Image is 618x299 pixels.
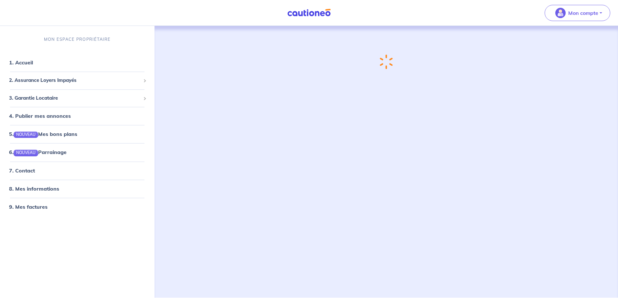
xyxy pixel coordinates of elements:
[3,56,152,69] div: 1. Accueil
[3,146,152,159] div: 6.NOUVEAUParrainage
[568,9,598,17] p: Mon compte
[3,74,152,87] div: 2. Assurance Loyers Impayés
[9,149,67,156] a: 6.NOUVEAUParrainage
[9,60,33,66] a: 1. Accueil
[380,54,393,70] img: loading-spinner
[9,77,141,84] span: 2. Assurance Loyers Impayés
[9,185,59,192] a: 8. Mes informations
[3,110,152,123] div: 4. Publier mes annonces
[9,167,35,174] a: 7. Contact
[3,92,152,105] div: 3. Garantie Locataire
[3,164,152,177] div: 7. Contact
[9,94,141,102] span: 3. Garantie Locataire
[3,128,152,141] div: 5.NOUVEAUMes bons plans
[3,182,152,195] div: 8. Mes informations
[3,200,152,213] div: 9. Mes factures
[555,8,566,18] img: illu_account_valid_menu.svg
[44,36,111,42] p: MON ESPACE PROPRIÉTAIRE
[9,131,77,138] a: 5.NOUVEAUMes bons plans
[545,5,610,21] button: illu_account_valid_menu.svgMon compte
[9,204,48,210] a: 9. Mes factures
[285,9,333,17] img: Cautioneo
[9,113,71,119] a: 4. Publier mes annonces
